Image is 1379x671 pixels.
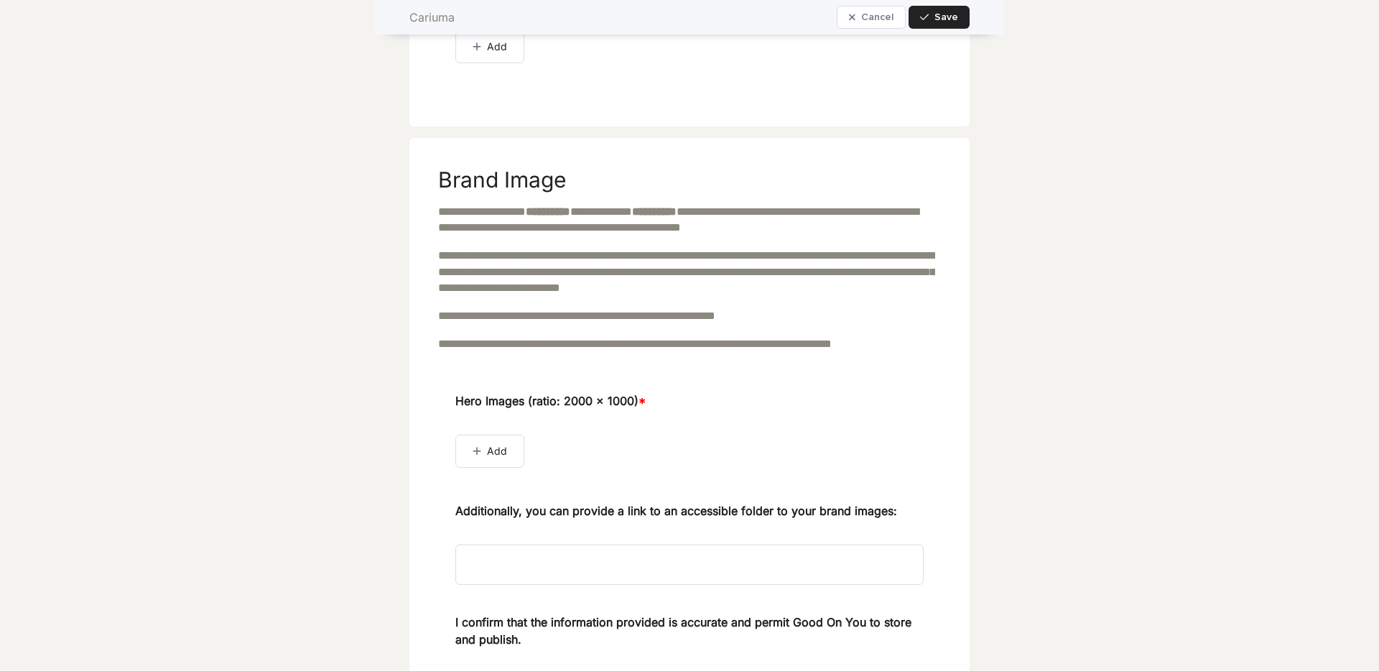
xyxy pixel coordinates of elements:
[934,12,958,22] span: Save
[909,6,970,29] button: Save
[455,502,897,539] span: Additionally, you can provide a link to an accessible folder to your brand images:
[455,435,524,468] button: Add
[455,30,524,63] button: Add
[455,392,646,429] span: Hero Images (ratio: 2000 x 1000)
[455,614,924,667] span: I confirm that the information provided is accurate and permit Good On You to store and publish.
[487,40,507,54] span: Add
[487,444,507,458] span: Add
[438,167,566,193] h2: Brand Image
[861,12,893,22] span: Cancel
[837,6,906,29] button: Cancel
[409,9,455,26] h2: Cariuma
